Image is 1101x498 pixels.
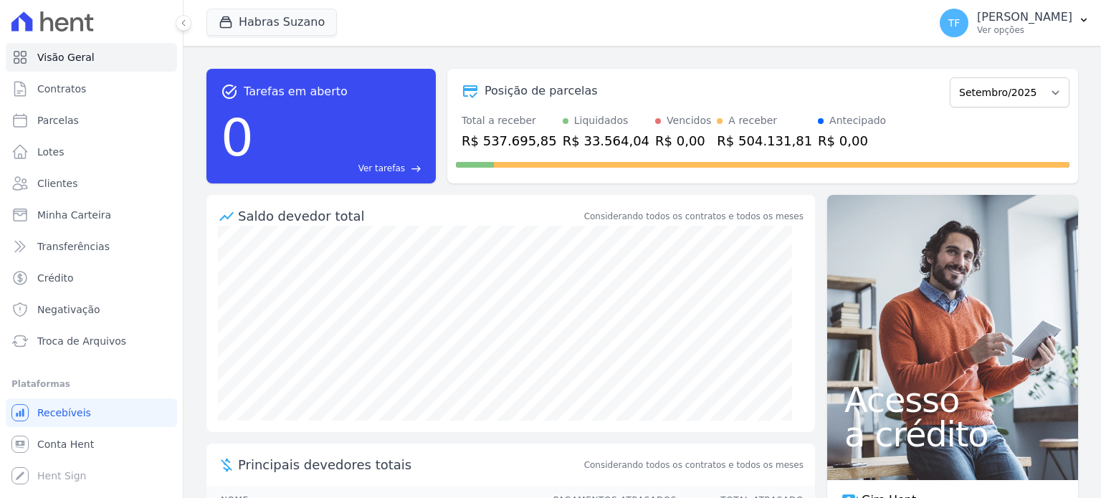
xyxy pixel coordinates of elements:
div: R$ 0,00 [818,131,886,150]
div: R$ 537.695,85 [462,131,557,150]
span: Clientes [37,176,77,191]
span: Ver tarefas [358,162,405,175]
a: Recebíveis [6,398,177,427]
div: Antecipado [829,113,886,128]
div: Total a receber [462,113,557,128]
span: Minha Carteira [37,208,111,222]
div: A receber [728,113,777,128]
span: Recebíveis [37,406,91,420]
a: Ver tarefas east [259,162,421,175]
span: Acesso [844,383,1061,417]
div: Liquidados [574,113,629,128]
span: Visão Geral [37,50,95,64]
span: Parcelas [37,113,79,128]
span: east [411,163,421,174]
a: Minha Carteira [6,201,177,229]
a: Parcelas [6,106,177,135]
span: Negativação [37,302,100,317]
div: Plataformas [11,375,171,393]
a: Clientes [6,169,177,198]
a: Troca de Arquivos [6,327,177,355]
span: task_alt [221,83,238,100]
span: Contratos [37,82,86,96]
span: TF [948,18,961,28]
p: [PERSON_NAME] [977,10,1072,24]
button: Habras Suzano [206,9,337,36]
div: R$ 33.564,04 [563,131,649,150]
div: Saldo devedor total [238,206,581,226]
div: R$ 0,00 [655,131,711,150]
span: Troca de Arquivos [37,334,126,348]
a: Lotes [6,138,177,166]
span: Principais devedores totais [238,455,581,474]
div: Posição de parcelas [485,82,598,100]
span: Considerando todos os contratos e todos os meses [584,459,804,471]
div: 0 [221,100,254,175]
a: Crédito [6,264,177,292]
a: Contratos [6,75,177,103]
a: Conta Hent [6,430,177,459]
p: Ver opções [977,24,1072,36]
div: Considerando todos os contratos e todos os meses [584,210,804,223]
span: a crédito [844,417,1061,451]
div: Vencidos [667,113,711,128]
div: R$ 504.131,81 [717,131,812,150]
span: Tarefas em aberto [244,83,348,100]
span: Conta Hent [37,437,94,451]
a: Transferências [6,232,177,261]
span: Crédito [37,271,74,285]
a: Negativação [6,295,177,324]
button: TF [PERSON_NAME] Ver opções [928,3,1101,43]
span: Lotes [37,145,65,159]
span: Transferências [37,239,110,254]
a: Visão Geral [6,43,177,72]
